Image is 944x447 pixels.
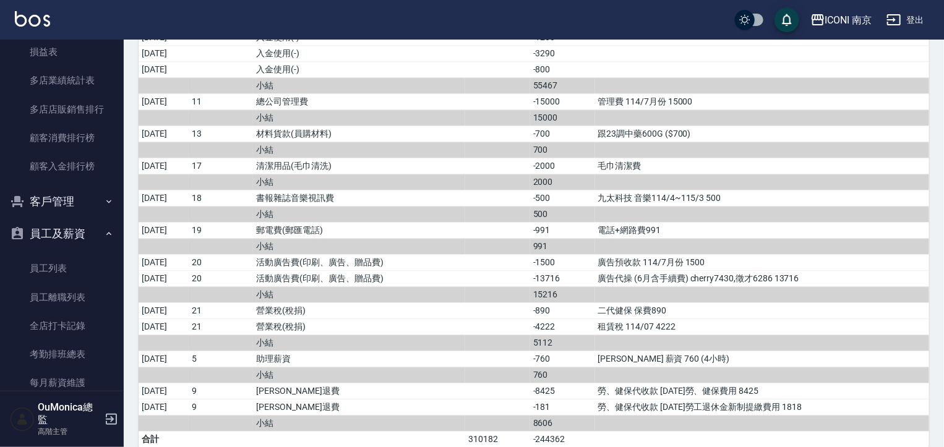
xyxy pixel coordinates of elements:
[253,286,465,302] td: 小結
[530,351,595,367] td: -760
[253,383,465,399] td: [PERSON_NAME]退費
[530,286,595,302] td: 15216
[189,126,254,142] td: 13
[805,7,877,33] button: ICONI 南京
[530,222,595,238] td: -991
[139,270,189,286] td: [DATE]
[253,334,465,351] td: 小結
[139,351,189,367] td: [DATE]
[139,399,189,415] td: [DATE]
[189,190,254,206] td: 18
[139,302,189,318] td: [DATE]
[253,206,465,222] td: 小結
[139,190,189,206] td: [DATE]
[189,254,254,270] td: 20
[775,7,799,32] button: save
[530,77,595,93] td: 55467
[530,190,595,206] td: -500
[189,318,254,334] td: 21
[15,11,50,27] img: Logo
[253,61,465,77] td: 入金使用(-)
[189,383,254,399] td: 9
[530,93,595,109] td: -15000
[530,302,595,318] td: -890
[530,158,595,174] td: -2000
[530,109,595,126] td: 15000
[253,77,465,93] td: 小結
[595,190,929,206] td: 九太科技 音樂114/4~115/3 500
[10,407,35,432] img: Person
[882,9,929,32] button: 登出
[595,318,929,334] td: 租賃稅 114/07 4222
[595,270,929,286] td: 廣告代操 (6月含手續費) cherry7430,徵才6286 13716
[189,93,254,109] td: 11
[530,254,595,270] td: -1500
[253,126,465,142] td: 材料貨款(員購材料)
[253,45,465,61] td: 入金使用(-)
[139,61,189,77] td: [DATE]
[5,283,119,312] a: 員工離職列表
[189,158,254,174] td: 17
[253,190,465,206] td: 書報雜誌音樂視訊費
[253,302,465,318] td: 營業稅(稅捐)
[189,222,254,238] td: 19
[139,93,189,109] td: [DATE]
[530,238,595,254] td: 991
[139,45,189,61] td: [DATE]
[189,270,254,286] td: 20
[530,270,595,286] td: -13716
[253,93,465,109] td: 總公司管理費
[5,95,119,124] a: 多店店販銷售排行
[5,312,119,340] a: 全店打卡記錄
[5,66,119,95] a: 多店業績統計表
[189,351,254,367] td: 5
[253,270,465,286] td: 活動廣告費(印刷、廣告、贈品費)
[5,254,119,283] a: 員工列表
[530,383,595,399] td: -8425
[595,93,929,109] td: 管理費 114/7月份 15000
[5,218,119,250] button: 員工及薪資
[253,142,465,158] td: 小結
[5,185,119,218] button: 客戶管理
[530,415,595,431] td: 8606
[530,206,595,222] td: 500
[530,318,595,334] td: -4222
[253,367,465,383] td: 小結
[530,174,595,190] td: 2000
[253,351,465,367] td: 助理薪資
[253,174,465,190] td: 小結
[139,254,189,270] td: [DATE]
[595,383,929,399] td: 勞、健保代收款 [DATE]勞、健保費用 8425
[595,126,929,142] td: 跟23調中藥600G ($700)
[139,126,189,142] td: [DATE]
[253,238,465,254] td: 小結
[595,158,929,174] td: 毛巾清潔費
[595,254,929,270] td: 廣告預收款 114/7月份 1500
[530,367,595,383] td: 760
[189,399,254,415] td: 9
[139,383,189,399] td: [DATE]
[139,222,189,238] td: [DATE]
[530,399,595,415] td: -181
[253,158,465,174] td: 清潔用品(毛巾清洗)
[139,158,189,174] td: [DATE]
[5,124,119,152] a: 顧客消費排行榜
[253,318,465,334] td: 營業稅(稅捐)
[530,45,595,61] td: -3290
[253,222,465,238] td: 郵電費(郵匯電話)
[5,368,119,397] a: 每月薪資維護
[595,399,929,415] td: 勞、健保代收款 [DATE]勞工退休金新制提繳費用 1818
[595,351,929,367] td: [PERSON_NAME] 薪資 760 (4小時)
[595,222,929,238] td: 電話+網路費991
[5,152,119,181] a: 顧客入金排行榜
[253,415,465,431] td: 小結
[530,126,595,142] td: -700
[139,318,189,334] td: [DATE]
[253,254,465,270] td: 活動廣告費(印刷、廣告、贈品費)
[139,431,189,447] td: 合計
[825,12,872,28] div: ICONI 南京
[595,302,929,318] td: 二代健保 保費890
[253,399,465,415] td: [PERSON_NAME]退費
[189,302,254,318] td: 21
[38,426,101,437] p: 高階主管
